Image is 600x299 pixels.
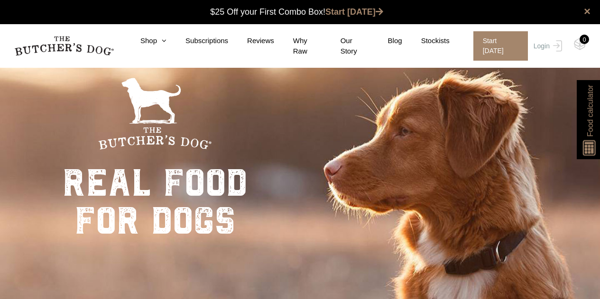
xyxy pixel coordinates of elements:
[166,36,228,46] a: Subscriptions
[322,36,369,57] a: Our Story
[574,38,586,50] img: TBD_Cart-Empty.png
[584,6,591,17] a: close
[580,35,589,44] div: 0
[402,36,450,46] a: Stockists
[274,36,322,57] a: Why Raw
[228,36,274,46] a: Reviews
[464,31,531,61] a: Start [DATE]
[121,36,166,46] a: Shop
[369,36,402,46] a: Blog
[63,164,248,240] div: real food for dogs
[584,85,596,136] span: Food calculator
[473,31,528,61] span: Start [DATE]
[531,31,562,61] a: Login
[325,7,383,17] a: Start [DATE]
